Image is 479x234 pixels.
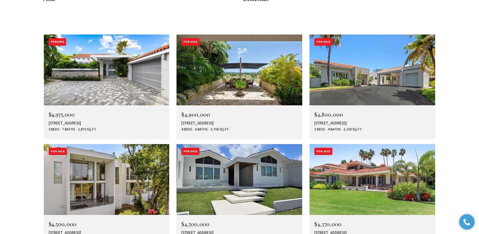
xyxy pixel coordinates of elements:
[314,121,430,126] div: [STREET_ADDRESS]
[309,35,435,138] a: For Sale $4,800,000 [STREET_ADDRESS] 3 Beds 4 Baths 3,100 Sq.Ft.
[314,38,332,46] div: For Sale
[49,220,77,228] span: $4,500,000
[181,220,209,228] span: $4,500,000
[44,35,170,138] a: Pending $4,975,000 [STREET_ADDRESS] 5 Beds 7 Baths 3,875 Sq.Ft.
[342,127,362,132] span: 3,100 Sq.Ft.
[49,38,66,46] div: Pending
[61,127,75,132] span: 7 Baths
[326,127,341,132] span: 4 Baths
[27,15,83,31] img: Christie's International Real Estate black text logo
[209,127,229,132] span: 3,706 Sq.Ft.
[193,127,208,132] span: 6 Baths
[49,121,165,126] div: [STREET_ADDRESS]
[176,35,302,138] a: For Sale $4,900,000 [STREET_ADDRESS] 4 Beds 6 Baths 3,706 Sq.Ft.
[314,111,343,118] span: $4,800,000
[49,148,67,155] div: For Sale
[314,148,332,155] div: For Sale
[314,127,325,132] span: 3 Beds
[76,127,97,132] span: 3,875 Sq.Ft.
[181,148,199,155] div: For Sale
[181,121,297,126] div: [STREET_ADDRESS]
[181,111,210,118] span: $4,900,000
[181,127,192,132] span: 4 Beds
[49,127,59,132] span: 5 Beds
[314,220,341,228] span: $4,370,000
[181,38,199,46] div: For Sale
[49,111,75,118] span: $4,975,000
